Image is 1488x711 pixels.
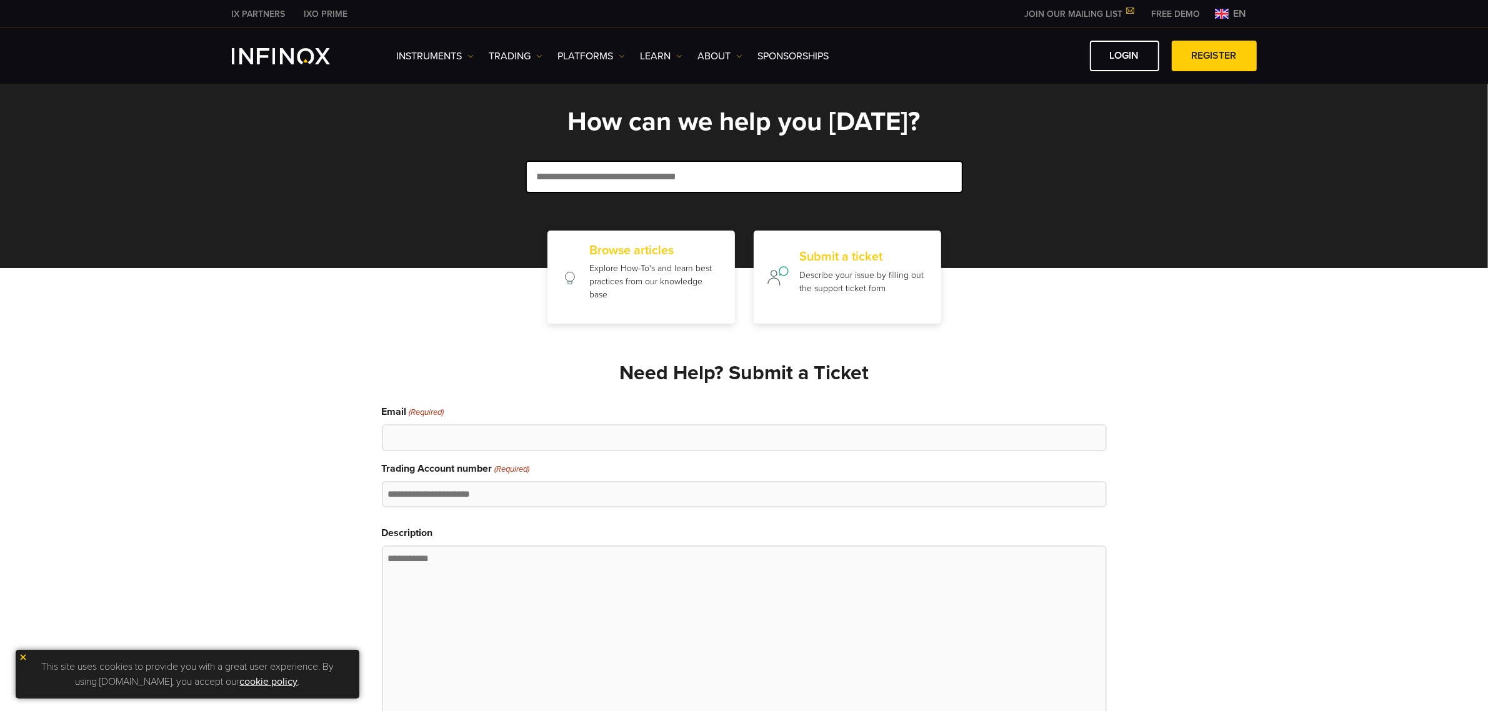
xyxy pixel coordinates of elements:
[589,262,722,301] p: Explore How-To's and learn best practices from our knowledge base
[295,7,357,21] a: INFINOX
[558,49,625,64] a: PLATFORMS
[1016,9,1142,19] a: JOIN OUR MAILING LIST
[489,49,542,64] a: TRADING
[19,653,27,662] img: yellow close icon
[1090,41,1159,71] a: LOGIN
[382,404,444,419] label: Email
[407,407,444,419] span: (Required)
[382,525,433,540] label: Description
[1229,6,1252,21] span: en
[382,461,529,476] label: Trading Account number
[22,656,353,692] p: This site uses cookies to provide you with a great user experience. By using [DOMAIN_NAME], you a...
[1172,41,1257,71] a: REGISTER
[547,231,735,324] a: Browse articles
[758,49,829,64] a: SPONSORSHIPS
[222,7,295,21] a: INFINOX
[493,464,529,476] span: (Required)
[382,108,1107,136] h1: How can we help you [DATE]?
[799,249,928,264] h2: Submit a ticket
[799,269,928,295] p: Describe your issue by filling out the support ticket form
[698,49,742,64] a: ABOUT
[397,49,474,64] a: Instruments
[382,361,1107,385] h2: Need Help? Submit a Ticket
[641,49,682,64] a: Learn
[1142,7,1210,21] a: INFINOX MENU
[754,231,941,324] a: Submit a ticket
[232,48,359,64] a: INFINOX Logo
[240,675,298,688] a: cookie policy
[589,243,722,258] h2: Browse articles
